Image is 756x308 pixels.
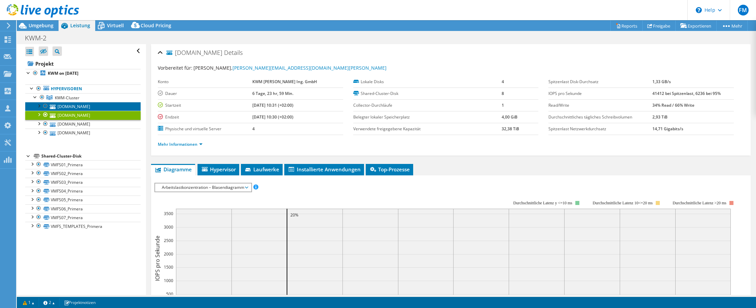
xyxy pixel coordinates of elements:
b: 4,00 GiB [502,114,517,120]
b: KWM [PERSON_NAME] Ing. GmbH [252,79,317,84]
span: [DOMAIN_NAME] [167,49,222,56]
a: Projekt [25,58,141,69]
a: Exportieren [675,21,717,31]
a: KWM-Cluster [25,93,141,102]
b: [DATE] 10:30 (+02:00) [252,114,293,120]
a: Mehr Informationen [158,141,203,147]
label: Vorbereitet für: [158,65,192,71]
label: Lokale Disks [353,78,502,85]
a: [DOMAIN_NAME] [25,111,141,119]
a: Reports [610,21,643,31]
span: Cloud Pricing [141,22,171,29]
text: 20% [290,212,298,218]
a: [PERSON_NAME][EMAIL_ADDRESS][DOMAIN_NAME][PERSON_NAME] [232,65,387,71]
h1: KWM-2 [22,34,57,42]
b: 34% Read / 66% Write [652,102,694,108]
b: [DATE] 10:31 (+02:00) [252,102,293,108]
label: Konto [158,78,252,85]
a: [DOMAIN_NAME] [25,120,141,129]
text: 2500 [164,238,173,243]
b: 4 [502,79,504,84]
span: Arbeitslastkonzentration – Blasendiagramm [158,183,248,192]
b: 1 [502,102,504,108]
text: 1500 [164,264,173,270]
a: VMFS02_Primera [25,169,141,178]
a: VMFS07_Primera [25,213,141,222]
tspan: Durchschnittliche Latenz y <=10 ms [513,201,573,205]
text: 1000 [164,278,173,283]
text: 500 [166,291,173,297]
span: Laufwerke [244,166,279,173]
label: Endzeit [158,114,252,121]
label: Verwendete freigegebene Kapazität [353,126,502,132]
a: VMFS04_Primera [25,187,141,196]
a: 2 [39,298,60,307]
label: Physische und virtuelle Server [158,126,252,132]
a: Freigabe [642,21,676,31]
span: Details [224,48,243,57]
a: Projektnotizen [59,298,100,307]
label: Shared-Cluster-Disk [353,90,502,97]
span: [PERSON_NAME], [193,65,387,71]
b: 32,38 TiB [502,126,519,132]
label: Durchschnittliches tägliches Schreibvolumen [548,114,652,121]
a: [DOMAIN_NAME] [25,102,141,111]
label: Collector-Durchläufe [353,102,502,109]
b: KWM on [DATE] [48,70,78,76]
b: 8 [502,91,504,96]
text: IOPS pro Sekunde [154,235,161,281]
span: Hypervisor [201,166,236,173]
tspan: Durchschnittliche Latenz 10<=20 ms [593,201,653,205]
a: VMFS01_Primera [25,160,141,169]
span: Umgebung [29,22,53,29]
a: [DOMAIN_NAME] [25,129,141,137]
label: Read/Write [548,102,652,109]
a: VMFS_TEMPLATES_Primera [25,222,141,231]
label: Startzeit [158,102,252,109]
svg: \n [696,7,702,13]
b: 1,33 GB/s [652,79,671,84]
label: IOPS pro Sekunde [548,90,652,97]
a: Hypervisoren [25,84,141,93]
a: VMFS06_Primera [25,204,141,213]
span: Installierte Anwendungen [288,166,361,173]
span: Top-Prozesse [369,166,410,173]
span: Virtuell [107,22,124,29]
text: 2000 [164,251,173,257]
span: Diagramme [154,166,192,173]
text: 3000 [164,224,173,230]
a: KWM on [DATE] [25,69,141,78]
span: Leistung [70,22,90,29]
label: Belegter lokaler Speicherplatz [353,114,502,121]
b: 4 [252,126,255,132]
label: Spitzenlast Netzwerkdurchsatz [548,126,652,132]
a: 1 [18,298,39,307]
div: Shared-Cluster-Disk [41,152,141,160]
b: 14,71 Gigabits/s [652,126,683,132]
a: VMFS03_Primera [25,178,141,186]
text: Durchschnittliche Latenz >20 ms [673,201,727,205]
span: FM [738,5,749,15]
b: 2,93 TiB [652,114,668,120]
label: Spitzenlast Disk-Durchsatz [548,78,652,85]
label: Dauer [158,90,252,97]
b: 6 Tage, 23 hr, 59 Min. [252,91,293,96]
a: Mehr [716,21,748,31]
span: KWM-Cluster [55,95,79,101]
text: 3500 [164,211,173,216]
b: 41412 bei Spitzenlast, 6236 bei 95% [652,91,721,96]
a: VMFS05_Primera [25,196,141,204]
